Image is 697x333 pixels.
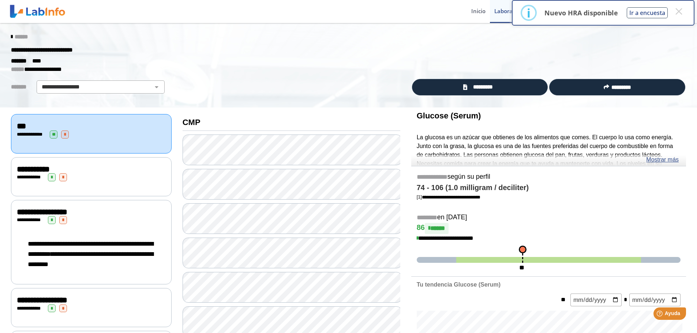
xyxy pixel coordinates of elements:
button: Close this dialog [672,5,685,18]
p: La glucosa es un azúcar que obtienes de los alimentos que comes. El cuerpo lo usa como energía. J... [417,133,681,186]
p: Nuevo HRA disponible [544,8,618,17]
div: i [527,6,531,19]
a: Mostrar más [646,155,679,164]
input: mm/dd/yyyy [629,294,681,306]
h4: 86 [417,223,681,234]
h4: 74 - 106 (1.0 milligram / deciliter) [417,183,681,192]
h5: en [DATE] [417,213,681,222]
h5: según su perfil [417,173,681,181]
b: Glucose (Serum) [417,111,481,120]
button: Ir a encuesta [627,7,668,18]
b: Tu tendencia Glucose (Serum) [417,281,501,288]
input: mm/dd/yyyy [570,294,622,306]
a: [1] [417,194,480,200]
b: CMP [183,118,201,127]
iframe: Help widget launcher [632,304,689,325]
